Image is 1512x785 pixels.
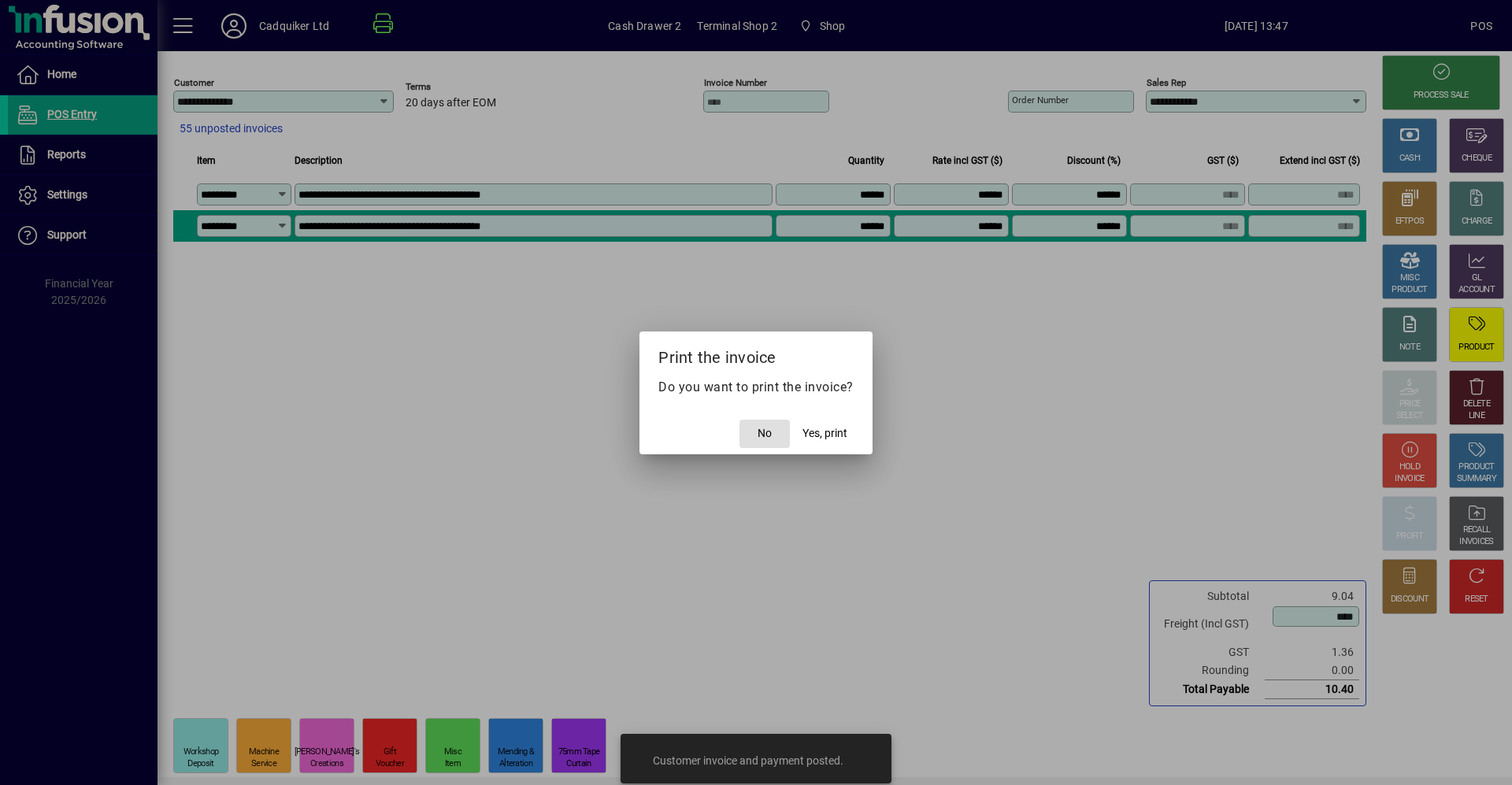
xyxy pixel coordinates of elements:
p: Do you want to print the invoice? [658,378,854,397]
h2: Print the invoice [639,331,873,377]
button: No [739,420,790,448]
span: Yes, print [802,425,847,442]
span: No [758,425,772,442]
button: Yes, print [796,420,854,448]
